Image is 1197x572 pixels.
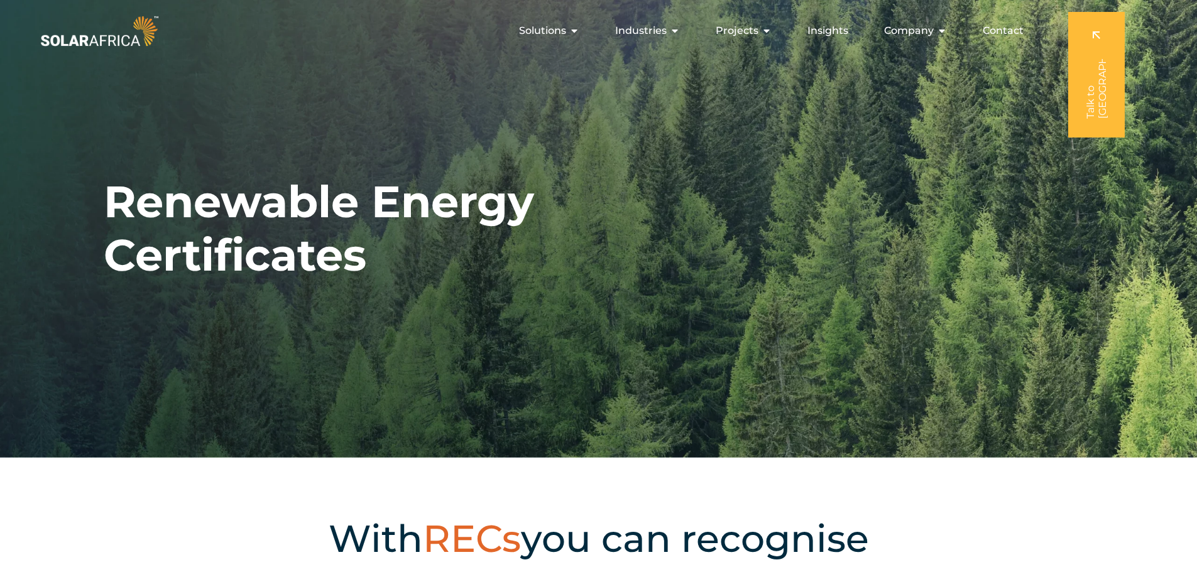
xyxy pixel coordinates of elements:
[983,23,1024,38] a: Contact
[161,18,1034,43] nav: Menu
[807,23,848,38] a: Insights
[423,515,521,561] span: RECs
[161,18,1034,43] div: Menu Toggle
[104,175,544,282] h1: Renewable Energy Certificates
[615,23,667,38] span: Industries
[519,23,566,38] span: Solutions
[716,23,758,38] span: Projects
[884,23,934,38] span: Company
